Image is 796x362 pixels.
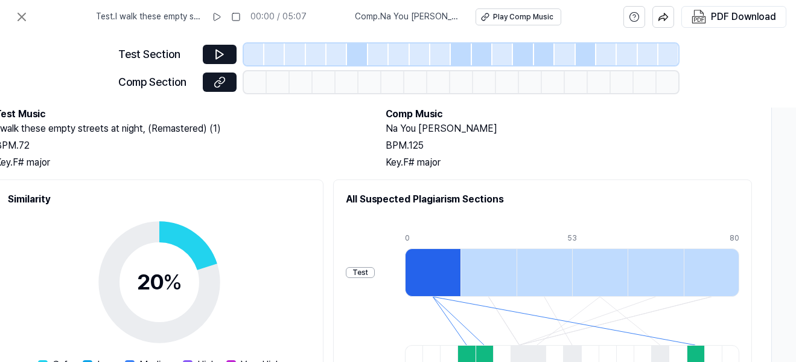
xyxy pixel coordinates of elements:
button: Play Comp Music [476,8,561,25]
svg: help [629,11,640,23]
div: 80 [730,233,739,244]
span: Test . I walk these empty streets at night, (Remastered) (1) [96,11,202,23]
div: 20 [137,266,182,299]
span: % [163,269,182,295]
div: PDF Download [711,9,776,25]
div: 53 [567,233,623,244]
div: 0 [405,233,460,244]
div: Key. F# major [386,155,752,170]
h2: Comp Music [386,107,752,121]
div: Test Section [118,46,196,63]
button: help [623,6,645,28]
div: Comp Section [118,74,196,91]
h2: All Suspected Plagiarism Sections [346,192,739,207]
button: PDF Download [689,7,778,27]
img: share [658,11,669,22]
div: 00:00 / 05:07 [250,11,307,23]
img: PDF Download [692,10,706,24]
div: Play Comp Music [493,12,553,22]
span: Comp . Na You [PERSON_NAME] [355,11,461,23]
h2: Similarity [8,192,311,207]
div: Test [346,267,375,279]
h2: Na You [PERSON_NAME] [386,121,752,136]
div: BPM. 125 [386,138,752,153]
